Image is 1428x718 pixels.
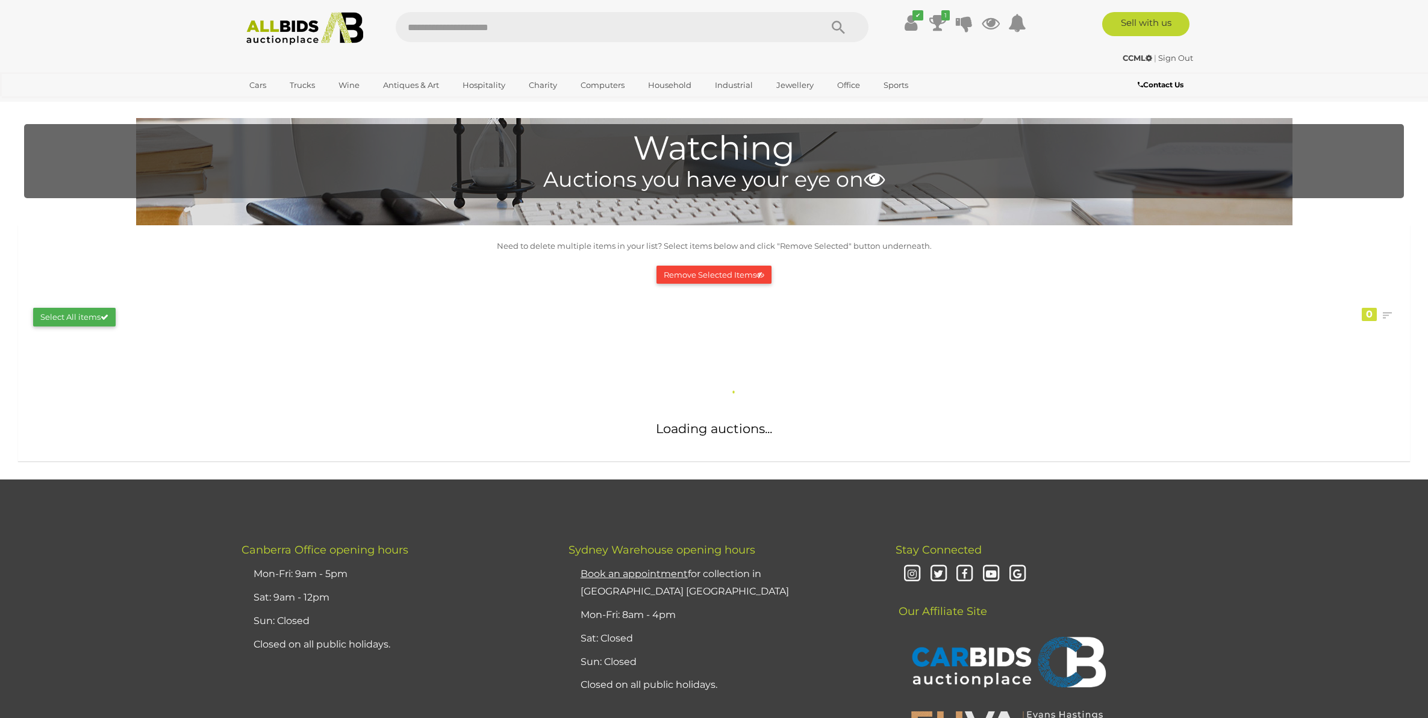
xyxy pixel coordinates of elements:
a: Office [829,75,868,95]
a: Industrial [707,75,761,95]
a: Sports [876,75,916,95]
li: Sat: 9am - 12pm [251,586,538,610]
p: Need to delete multiple items in your list? Select items below and click "Remove Selected" button... [24,239,1404,253]
span: Our Affiliate Site [896,587,987,618]
i: ✔ [912,10,923,20]
a: [GEOGRAPHIC_DATA] [242,95,343,115]
h4: Auctions you have your eye on [30,168,1398,192]
span: Canberra Office opening hours [242,543,408,557]
span: Loading auctions... [656,421,772,436]
a: Hospitality [455,75,513,95]
div: 0 [1362,308,1377,321]
i: Facebook [954,564,975,585]
li: Closed on all public holidays. [251,633,538,657]
a: 1 [929,12,947,34]
li: Sun: Closed [578,651,865,674]
a: Computers [573,75,632,95]
a: ✔ [902,12,920,34]
a: Sign Out [1158,53,1193,63]
a: Cars [242,75,274,95]
img: CARBIDS Auctionplace [905,624,1109,704]
span: Stay Connected [896,543,982,557]
a: Jewellery [769,75,822,95]
i: 1 [941,10,950,20]
a: Antiques & Art [375,75,447,95]
i: Youtube [981,564,1002,585]
u: Book an appointment [581,568,688,579]
a: Sell with us [1102,12,1189,36]
i: Instagram [902,564,923,585]
b: Contact Us [1138,80,1183,89]
li: Sun: Closed [251,610,538,633]
a: Contact Us [1138,78,1186,92]
i: Twitter [928,564,949,585]
i: Google [1007,564,1028,585]
a: CCML [1123,53,1154,63]
li: Mon-Fri: 8am - 4pm [578,604,865,627]
a: Wine [331,75,367,95]
li: Closed on all public holidays. [578,673,865,697]
strong: CCML [1123,53,1152,63]
button: Search [808,12,868,42]
a: Charity [521,75,565,95]
a: Household [640,75,699,95]
span: Sydney Warehouse opening hours [569,543,755,557]
img: Allbids.com.au [240,12,370,45]
li: Sat: Closed [578,627,865,651]
a: Book an appointmentfor collection in [GEOGRAPHIC_DATA] [GEOGRAPHIC_DATA] [581,568,789,597]
span: | [1154,53,1156,63]
a: Trucks [282,75,323,95]
button: Remove Selected Items [656,266,772,284]
li: Mon-Fri: 9am - 5pm [251,563,538,586]
h1: Watching [30,130,1398,167]
button: Select All items [33,308,116,326]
